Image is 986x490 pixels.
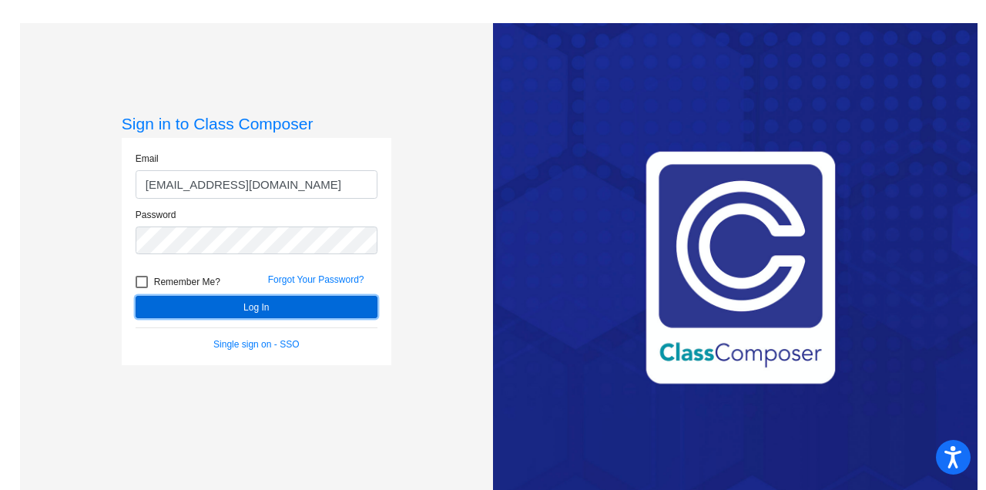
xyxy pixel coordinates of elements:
[122,114,391,133] h3: Sign in to Class Composer
[213,339,299,350] a: Single sign on - SSO
[136,296,377,318] button: Log In
[136,152,159,166] label: Email
[136,208,176,222] label: Password
[154,273,220,291] span: Remember Me?
[268,274,364,285] a: Forgot Your Password?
